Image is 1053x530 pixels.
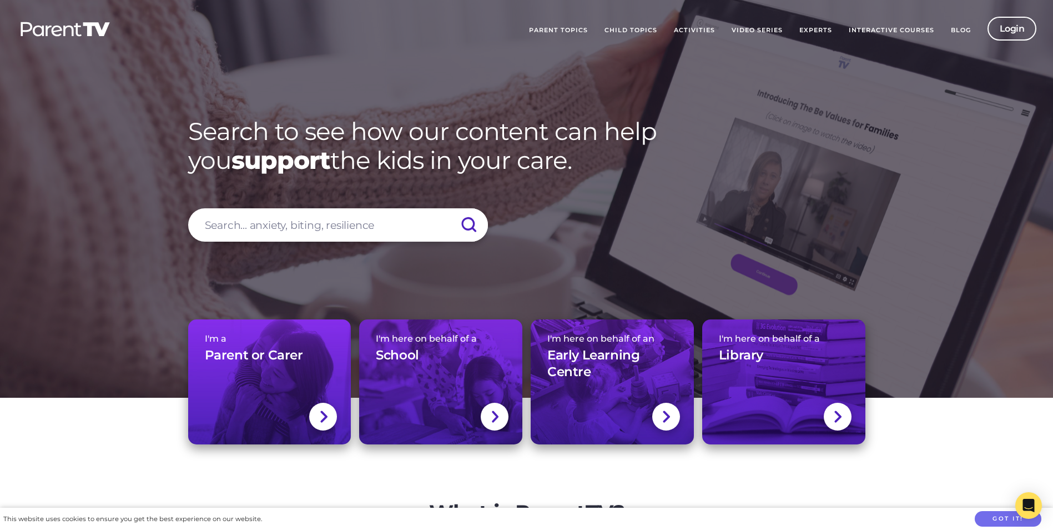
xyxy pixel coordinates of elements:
h1: Search to see how our content can help you the kids in your care. [188,117,865,176]
a: Experts [791,17,840,44]
img: parenttv-logo-white.4c85aaf.svg [19,21,111,37]
a: Activities [666,17,723,44]
input: Submit [449,208,488,242]
a: Child Topics [596,17,666,44]
div: Open Intercom Messenger [1015,492,1042,519]
h3: School [376,347,419,364]
h3: Parent or Carer [205,347,303,364]
button: Got it! [975,511,1041,527]
strong: support [231,145,330,175]
img: svg+xml;base64,PHN2ZyBlbmFibGUtYmFja2dyb3VuZD0ibmV3IDAgMCAxNC44IDI1LjciIHZpZXdCb3g9IjAgMCAxNC44ID... [662,409,670,424]
span: I'm a [205,333,335,344]
input: Search... anxiety, biting, resilience [188,208,488,242]
div: This website uses cookies to ensure you get the best experience on our website. [3,513,262,525]
a: I'm aParent or Carer [188,319,351,444]
span: I'm here on behalf of an [547,333,677,344]
img: svg+xml;base64,PHN2ZyBlbmFibGUtYmFja2dyb3VuZD0ibmV3IDAgMCAxNC44IDI1LjciIHZpZXdCb3g9IjAgMCAxNC44ID... [491,409,499,424]
a: Video Series [723,17,791,44]
h2: What is ParentTV? [319,500,735,526]
img: svg+xml;base64,PHN2ZyBlbmFibGUtYmFja2dyb3VuZD0ibmV3IDAgMCAxNC44IDI1LjciIHZpZXdCb3g9IjAgMCAxNC44ID... [319,409,328,424]
h3: Library [719,347,763,364]
a: I'm here on behalf of anEarly Learning Centre [531,319,694,444]
h3: Early Learning Centre [547,347,677,381]
a: Blog [943,17,979,44]
span: I'm here on behalf of a [376,333,506,344]
a: Login [987,17,1037,41]
a: I'm here on behalf of aSchool [359,319,522,444]
a: I'm here on behalf of aLibrary [702,319,865,444]
a: Interactive Courses [840,17,943,44]
span: I'm here on behalf of a [719,333,849,344]
a: Parent Topics [521,17,596,44]
img: svg+xml;base64,PHN2ZyBlbmFibGUtYmFja2dyb3VuZD0ibmV3IDAgMCAxNC44IDI1LjciIHZpZXdCb3g9IjAgMCAxNC44ID... [833,409,842,424]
